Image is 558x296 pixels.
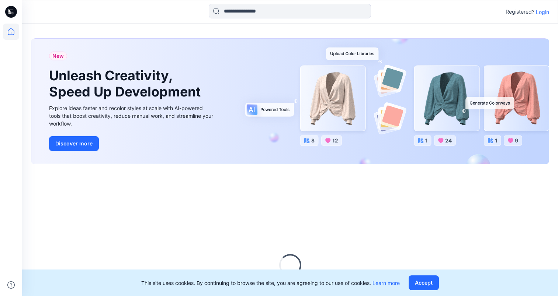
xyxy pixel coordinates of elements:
[49,136,215,151] a: Discover more
[506,7,534,16] p: Registered?
[49,68,204,99] h1: Unleash Creativity, Speed Up Development
[49,136,99,151] button: Discover more
[49,104,215,127] div: Explore ideas faster and recolor styles at scale with AI-powered tools that boost creativity, red...
[409,275,439,290] button: Accept
[141,279,400,287] p: This site uses cookies. By continuing to browse the site, you are agreeing to our use of cookies.
[372,280,400,286] a: Learn more
[52,52,64,60] span: New
[536,8,549,16] p: Login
